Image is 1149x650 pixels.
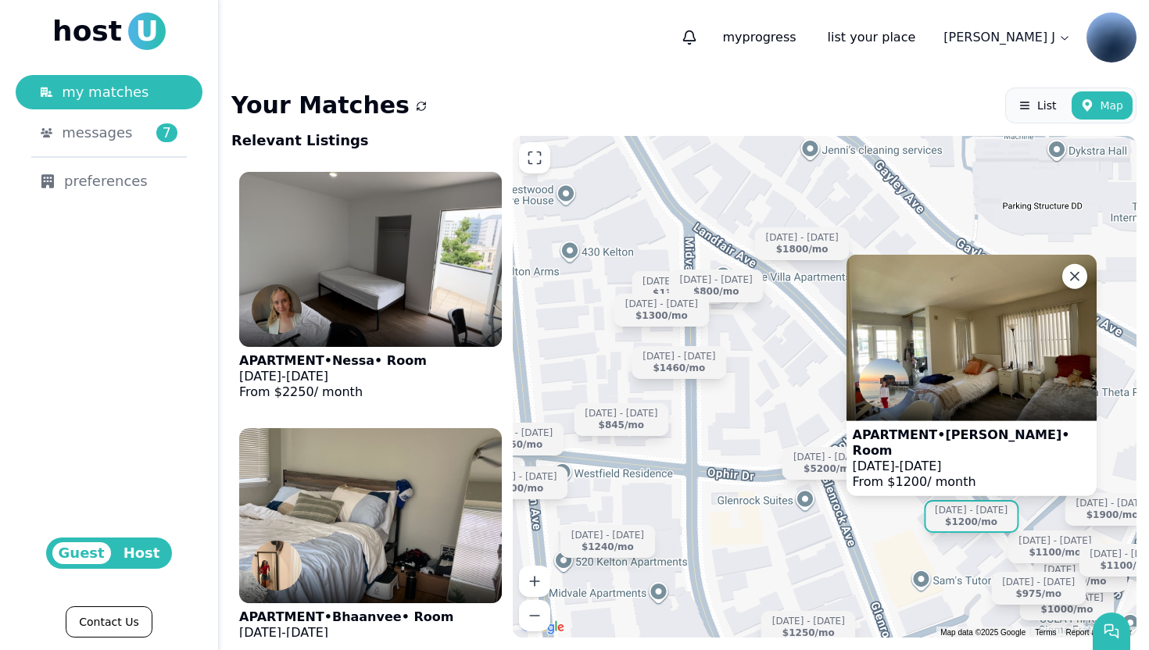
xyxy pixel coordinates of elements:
[62,81,149,103] span: my matches
[1037,98,1056,113] span: List
[571,530,644,541] div: [DATE] - [DATE]
[239,172,502,347] img: APARTMENT
[599,420,645,431] div: $845 /mo
[231,130,369,152] h2: Relevant Listings
[793,452,866,463] div: [DATE] - [DATE]
[635,310,688,322] div: $1300 /mo
[1076,498,1149,509] div: [DATE] - [DATE]
[1100,98,1123,113] span: Map
[239,625,453,641] p: -
[847,254,1097,495] a: APARTMENTLindsey Fitzpatrick avatarAPARTMENT•[PERSON_NAME]• Room[DATE]-[DATE]From $1200/ month
[940,628,1026,637] span: Map data ©2025 Google
[899,459,941,473] span: [DATE]
[1086,12,1136,62] img: Sasha J avatar
[239,428,502,603] img: APARTMENT
[252,541,302,591] img: Bhaanvee Anthraper avatar
[1035,628,1056,637] a: Terms
[934,22,1080,53] a: [PERSON_NAME] J
[490,439,542,451] div: $1060 /mo
[585,408,657,420] div: [DATE] - [DATE]
[945,516,997,528] div: $1200 /mo
[847,254,1097,420] img: APARTMENT
[772,616,845,627] div: [DATE] - [DATE]
[16,116,202,150] a: messages7
[853,459,895,473] span: [DATE]
[231,164,510,414] a: APARTMENTNessa Malin avatarAPARTMENT•Nessa• Room[DATE]-[DATE]From $2250/ month
[722,30,742,45] span: my
[52,16,122,47] span: host
[519,566,550,597] button: Zoom in
[643,351,715,362] div: [DATE] - [DATE]
[239,353,427,369] p: APARTMENT • Nessa • Room
[804,463,856,475] div: $5200 /mo
[1002,577,1075,588] div: [DATE] - [DATE]
[231,91,410,120] h1: Your Matches
[519,142,550,173] button: Enter fullscreen
[517,617,568,637] a: Open this area in Google Maps (opens a new window)
[1043,564,1116,576] div: [DATE] - [DATE]
[52,12,166,50] a: hostU
[239,384,427,400] p: From $ 2250 / month
[653,287,705,299] div: $1300 /mo
[66,606,152,637] a: Contact Us
[1066,628,1132,637] a: Report a map error
[156,123,177,142] span: 7
[776,244,829,255] div: $1800 /mo
[239,625,281,640] span: [DATE]
[286,369,328,384] span: [DATE]
[41,170,177,192] div: preferences
[519,600,550,631] button: Zoom out
[239,369,427,384] p: -
[710,22,808,53] p: progress
[498,483,544,495] div: $700 /mo
[943,28,1055,47] p: [PERSON_NAME] J
[815,22,929,53] a: list your place
[52,542,111,564] span: Guest
[766,232,839,244] div: [DATE] - [DATE]
[484,471,557,483] div: [DATE] - [DATE]
[693,286,739,298] div: $800 /mo
[117,542,166,564] span: Host
[653,362,705,374] div: $1460 /mo
[480,427,553,439] div: [DATE] - [DATE]
[16,164,202,198] a: preferences
[680,274,753,286] div: [DATE] - [DATE]
[643,276,715,287] div: [DATE] - [DATE]
[782,627,835,639] div: $1250 /mo
[239,609,453,625] p: APARTMENT • Bhaanvee • Room
[252,284,302,334] img: Nessa Malin avatar
[286,625,328,640] span: [DATE]
[16,75,202,109] a: my matches
[239,369,281,384] span: [DATE]
[1018,535,1091,547] div: [DATE] - [DATE]
[517,617,568,637] img: Google
[1015,588,1061,600] div: $975 /mo
[853,459,1090,474] p: -
[935,505,1008,516] div: [DATE] - [DATE]
[1041,604,1094,616] div: $1000 /mo
[1072,91,1133,120] button: Map
[1009,91,1065,120] button: List
[853,427,1090,459] p: APARTMENT • [PERSON_NAME] • Room
[1086,509,1139,521] div: $1900 /mo
[1029,547,1081,559] div: $1100 /mo
[853,474,1090,490] p: From $ 1200 / month
[625,298,698,310] div: [DATE] - [DATE]
[859,359,909,409] img: Lindsey Fitzpatrick avatar
[62,122,132,144] span: messages
[128,12,166,50] span: U
[582,541,634,553] div: $1240 /mo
